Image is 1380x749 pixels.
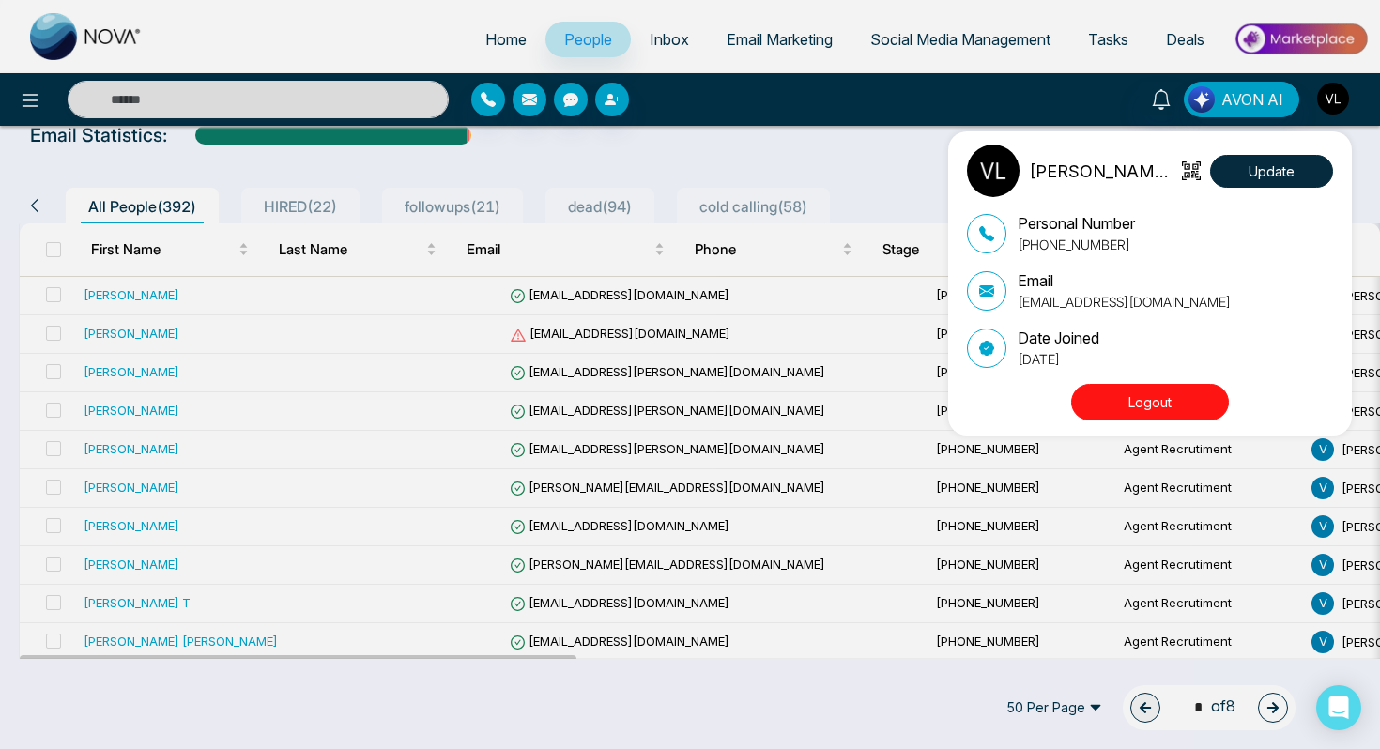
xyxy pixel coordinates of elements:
[1018,235,1135,254] p: [PHONE_NUMBER]
[1210,155,1333,188] button: Update
[1029,159,1176,184] p: [PERSON_NAME] LendingHub
[1018,269,1231,292] p: Email
[1018,212,1135,235] p: Personal Number
[1316,685,1361,730] div: Open Intercom Messenger
[1018,349,1099,369] p: [DATE]
[1018,292,1231,312] p: [EMAIL_ADDRESS][DOMAIN_NAME]
[1018,327,1099,349] p: Date Joined
[1071,384,1229,420] button: Logout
